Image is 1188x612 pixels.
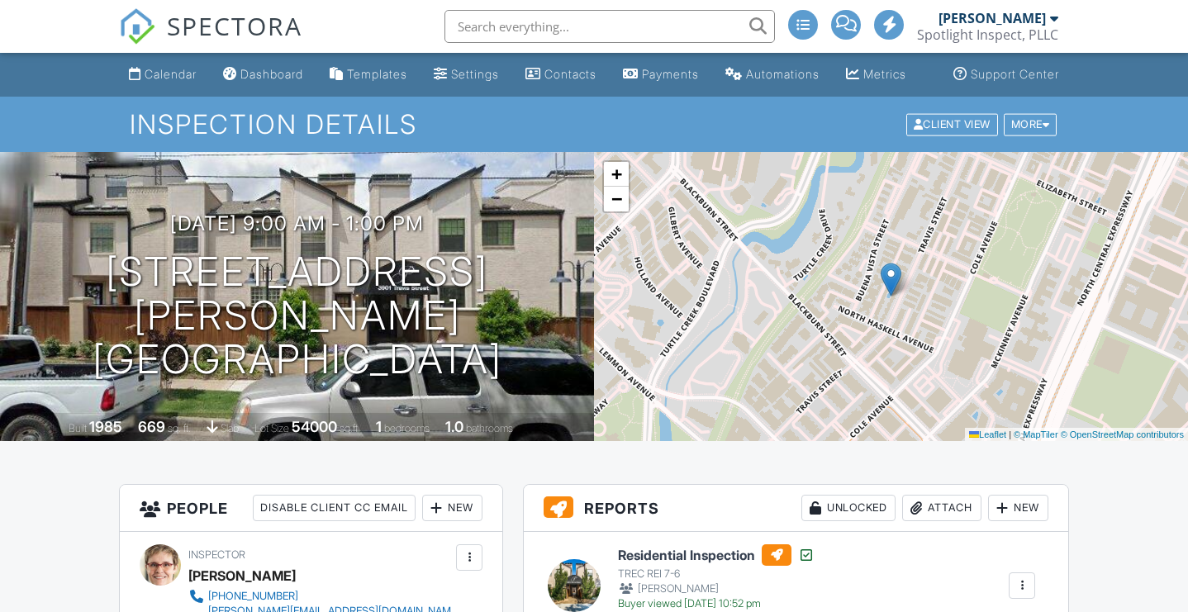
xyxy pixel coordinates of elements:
span: sq. ft. [168,422,191,434]
div: Contacts [544,67,596,81]
h1: [STREET_ADDRESS][PERSON_NAME] [GEOGRAPHIC_DATA] [26,250,568,381]
div: Buyer viewed [DATE] 10:52 pm [618,597,815,610]
div: 1 [376,418,382,435]
div: 54000 [292,418,337,435]
span: | [1009,429,1011,439]
h3: [DATE] 9:00 am - 1:00 pm [170,212,424,235]
div: Payments [642,67,699,81]
a: © MapTiler [1014,429,1058,439]
div: Unlocked [801,495,896,521]
div: Disable Client CC Email [253,495,416,521]
h1: Inspection Details [130,110,1059,139]
h6: Residential Inspection [618,544,815,566]
span: sq.ft. [340,422,360,434]
div: New [422,495,482,521]
a: SPECTORA [119,22,302,57]
a: Zoom out [604,187,629,211]
div: [PERSON_NAME] [188,563,296,588]
div: 1985 [89,418,122,435]
div: TREC REI 7-6 [618,567,815,581]
a: Settings [427,59,506,90]
span: SPECTORA [167,8,302,43]
a: Leaflet [969,429,1006,439]
span: bedrooms [384,422,430,434]
a: Residential Inspection TREC REI 7-6 [PERSON_NAME] Buyer viewed [DATE] 10:52 pm [618,544,815,610]
input: Search everything... [444,10,775,43]
div: Templates [347,67,407,81]
a: Client View [905,117,1002,130]
div: New [988,495,1048,521]
div: [PERSON_NAME] [618,581,815,597]
div: Automations [746,67,820,81]
span: bathrooms [466,422,513,434]
a: Zoom in [604,162,629,187]
h3: Reports [524,485,1068,532]
span: Built [69,422,87,434]
h3: People [120,485,502,532]
div: Dashboard [240,67,303,81]
a: Payments [616,59,706,90]
a: Templates [323,59,414,90]
div: 669 [138,418,165,435]
span: slab [221,422,239,434]
div: Support Center [971,67,1059,81]
div: Metrics [863,67,906,81]
a: Contacts [519,59,603,90]
a: © OpenStreetMap contributors [1061,429,1184,439]
a: [PHONE_NUMBER] [188,588,452,605]
img: The Best Home Inspection Software - Spectora [119,8,155,45]
div: More [1004,113,1057,135]
div: Settings [451,67,499,81]
div: [PHONE_NUMBER] [208,590,298,603]
div: Spotlight Inspect, PLLC [917,26,1058,43]
a: Dashboard [216,59,310,90]
a: Calendar [122,59,203,90]
div: Client View [906,113,998,135]
a: Metrics [839,59,913,90]
span: − [611,188,622,209]
span: + [611,164,622,184]
span: Inspector [188,548,245,561]
a: Support Center [947,59,1066,90]
div: [PERSON_NAME] [939,10,1046,26]
div: Calendar [145,67,197,81]
img: Marker [881,263,901,297]
a: Automations (Basic) [719,59,826,90]
div: Attach [902,495,981,521]
div: 1.0 [445,418,463,435]
span: Lot Size [254,422,289,434]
